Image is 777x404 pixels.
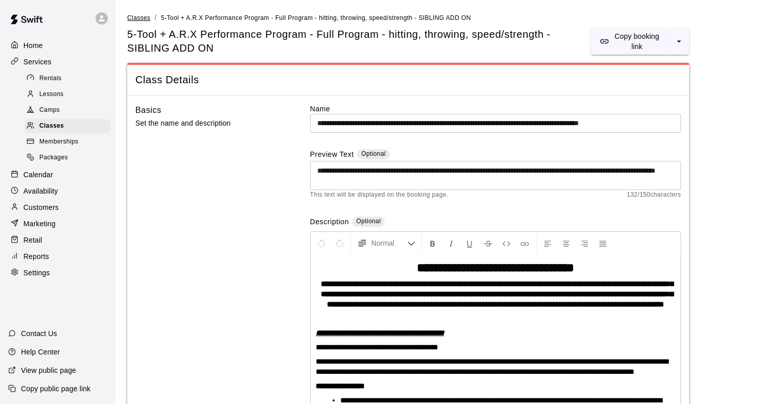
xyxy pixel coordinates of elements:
button: select merge strategy [669,28,689,55]
a: Rentals [25,70,115,86]
h5: 5-Tool + A.R.X Performance Program - Full Program - hitting, throwing, speed/strength - SIBLING A... [127,28,591,55]
a: Camps [25,103,115,118]
button: Format Strikethrough [479,234,497,252]
button: Format Underline [461,234,478,252]
a: Retail [8,232,107,248]
a: Settings [8,265,107,280]
a: Customers [8,200,107,215]
span: Memberships [39,137,78,147]
span: Optional [356,218,381,225]
label: Name [310,104,681,114]
p: Copy booking link [613,31,661,52]
span: Lessons [39,89,64,100]
h6: Basics [135,104,161,117]
p: Set the name and description [135,117,277,130]
button: Formatting Options [353,234,419,252]
div: split button [591,28,689,55]
p: Home [23,40,43,51]
a: Calendar [8,167,107,182]
span: Classes [39,121,64,131]
a: Packages [25,150,115,166]
a: Marketing [8,216,107,231]
button: Insert Code [498,234,515,252]
span: Rentals [39,74,62,84]
button: Format Bold [424,234,441,252]
p: Contact Us [21,328,57,339]
p: Reports [23,251,49,262]
button: Left Align [539,234,556,252]
a: Availability [8,183,107,199]
p: Customers [23,202,59,212]
a: Memberships [25,134,115,150]
button: Center Align [557,234,575,252]
span: This text will be displayed on the booking page. [310,190,449,200]
p: Services [23,57,52,67]
button: Insert Link [516,234,533,252]
a: Reports [8,249,107,264]
div: Rentals [25,72,111,86]
span: Classes [127,14,150,21]
p: Availability [23,186,58,196]
div: Classes [25,119,111,133]
div: Camps [25,103,111,117]
button: Format Italics [442,234,460,252]
span: 132 / 150 characters [627,190,681,200]
p: Help Center [21,347,60,357]
div: Lessons [25,87,111,102]
button: Undo [313,234,330,252]
span: Optional [361,150,386,157]
div: Memberships [25,135,111,149]
a: Lessons [25,86,115,102]
span: Class Details [135,73,681,87]
span: Normal [371,238,407,248]
span: 5-Tool + A.R.X Performance Program - Full Program - hitting, throwing, speed/strength - SIBLING A... [161,14,471,21]
p: Calendar [23,170,53,180]
a: Services [8,54,107,69]
nav: breadcrumb [127,12,765,23]
button: Redo [331,234,348,252]
div: Packages [25,151,111,165]
p: Retail [23,235,42,245]
p: View public page [21,365,76,375]
button: Right Align [576,234,593,252]
span: Packages [39,153,68,163]
li: / [154,12,156,23]
p: Copy public page link [21,384,90,394]
a: Home [8,38,107,53]
label: Description [310,217,349,228]
button: Copy booking link [591,28,669,55]
button: Justify Align [594,234,611,252]
label: Preview Text [310,149,354,161]
span: Camps [39,105,60,115]
a: Classes [25,118,115,134]
a: Classes [127,13,150,21]
p: Marketing [23,219,56,229]
p: Settings [23,268,50,278]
